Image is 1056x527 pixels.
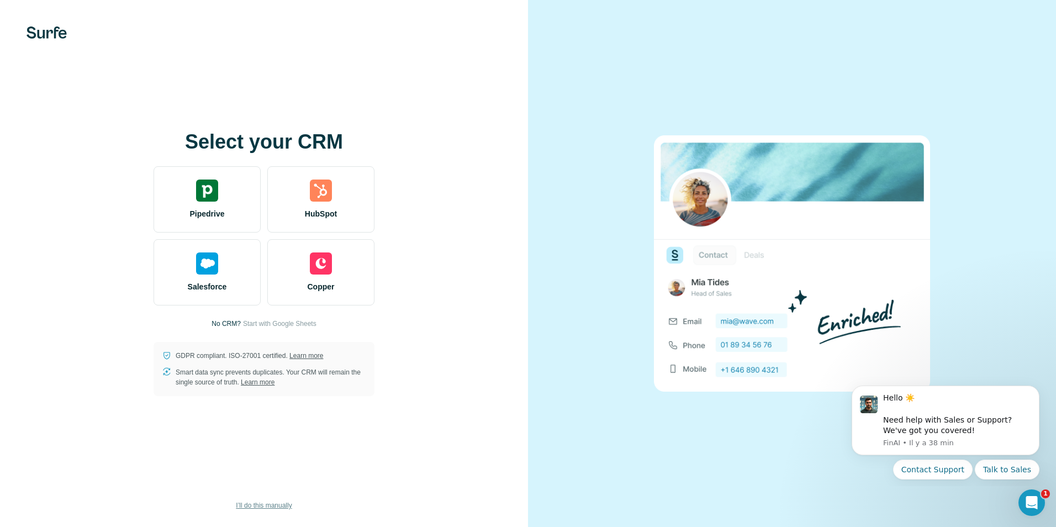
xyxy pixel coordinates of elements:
button: Start with Google Sheets [243,319,316,329]
a: Learn more [241,378,274,386]
img: pipedrive's logo [196,180,218,202]
img: salesforce's logo [196,252,218,275]
span: 1 [1041,489,1050,498]
p: No CRM? [212,319,241,329]
button: I’ll do this manually [228,497,299,514]
span: Copper [308,281,335,292]
img: none image [654,135,930,391]
span: Pipedrive [189,208,224,219]
img: copper's logo [310,252,332,275]
iframe: Intercom notifications message [835,376,1056,486]
h1: Select your CRM [154,131,374,153]
a: Learn more [289,352,323,360]
span: HubSpot [305,208,337,219]
img: Surfe's logo [27,27,67,39]
p: Smart data sync prevents duplicates. Your CRM will remain the single source of truth. [176,367,366,387]
iframe: Intercom live chat [1018,489,1045,516]
p: GDPR compliant. ISO-27001 certified. [176,351,323,361]
span: Salesforce [188,281,227,292]
span: I’ll do this manually [236,500,292,510]
img: hubspot's logo [310,180,332,202]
